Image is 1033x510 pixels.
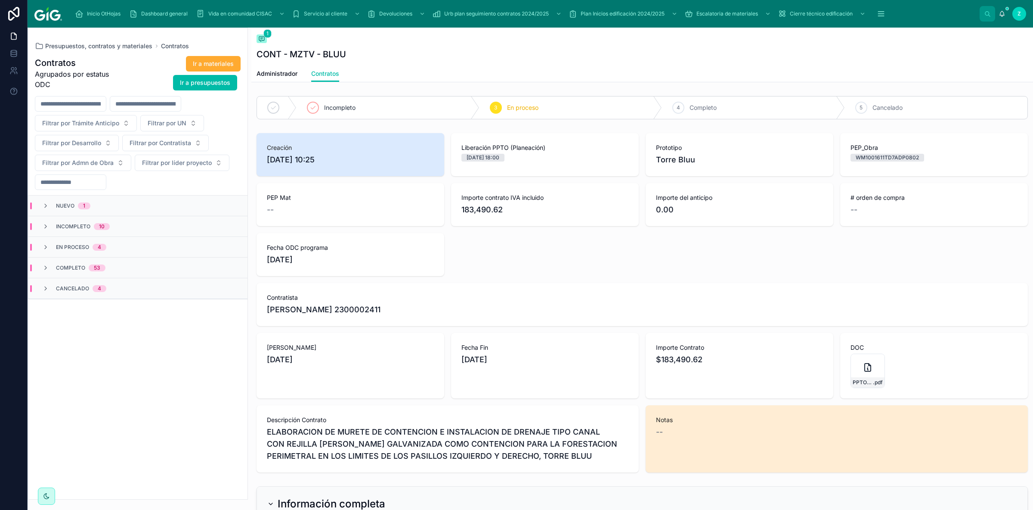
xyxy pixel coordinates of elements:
div: scrollable content [69,4,980,23]
a: Inicio OtHojas [72,6,127,22]
span: Contratos [311,69,339,78]
span: Vida en comunidad CISAC [208,10,272,17]
div: [DATE] 18:00 [467,154,499,162]
div: 10 [99,223,105,230]
span: DOC [851,343,1018,352]
a: Cierre técnico edificación [775,6,870,22]
span: Dashboard general [141,10,188,17]
span: Notas [656,416,1018,424]
span: Filtrar por UN [148,119,186,127]
a: Urb plan seguimiento contratos 2024/2025 [430,6,566,22]
span: Contratista [267,293,1018,302]
span: Filtrar por Trámite Anticipo [42,119,119,127]
button: Select Button [35,135,119,151]
span: Administrador [257,69,297,78]
span: 4 [677,104,680,111]
span: [PERSON_NAME] 2300002411 [267,304,380,316]
span: [DATE] [461,354,628,366]
span: Importe contrato IVA incluido [461,193,628,202]
button: Select Button [35,115,137,131]
span: Presupuestos, contratos y materiales [45,42,152,50]
span: Incompleto [324,103,356,112]
span: Importe Contrato [656,343,823,352]
a: Administrador [257,66,297,83]
span: Cancelado [872,103,903,112]
span: .pdf [873,379,883,386]
h1: CONT - MZTV - BLUU [257,48,346,60]
span: PEP_Obra [851,143,1018,152]
span: [DATE] 10:25 [267,154,434,166]
button: Select Button [35,155,131,171]
span: Escalatoria de materiales [696,10,758,17]
span: -- [656,426,663,438]
span: 5 [860,104,863,111]
span: Creación [267,143,434,152]
span: Filtrar por Admn de Obra [42,159,114,167]
h1: Contratos [35,57,119,69]
a: Escalatoria de materiales [682,6,775,22]
span: Nuevo [56,202,74,209]
div: 1 [83,202,85,209]
span: # orden de compra [851,193,1018,202]
span: Importe del anticipo [656,193,823,202]
span: 0.00 [656,204,823,216]
button: Ir a materiales [186,56,241,72]
span: Cancelado [56,285,89,292]
a: Vida en comunidad CISAC [194,6,289,22]
span: Completo [56,264,85,271]
span: Cierre técnico edificación [790,10,853,17]
span: Ir a materiales [193,59,234,68]
span: 183,490.62 [461,204,628,216]
span: Filtrar por Contratista [130,139,191,147]
span: Torre Bluu [656,154,823,166]
span: ELABORACION DE MURETE DE CONTENCION E INSTALACION DE DRENAJE TIPO CANAL CON REJILLA [PERSON_NAME]... [267,426,628,462]
span: Filtrar por líder proyecto [142,159,212,167]
span: -- [851,204,857,216]
a: Contratos [311,66,339,82]
div: 53 [94,264,100,271]
button: Select Button [122,135,209,151]
span: Incompleto [56,223,90,230]
a: Presupuestos, contratos y materiales [35,42,152,50]
span: [DATE] [267,254,434,266]
span: Completo [690,103,717,112]
span: Agrupados por estatus ODC [35,69,119,90]
span: [PERSON_NAME] [267,343,434,352]
button: Select Button [135,155,229,171]
span: Descripción Contrato [267,416,628,424]
button: Select Button [140,115,204,131]
a: Contratos [161,42,189,50]
span: En proceso [56,244,89,251]
span: Ir a presupuestos [180,78,230,87]
span: Devoluciones [379,10,412,17]
span: Urb plan seguimiento contratos 2024/2025 [444,10,549,17]
span: Inicio OtHojas [87,10,121,17]
span: Liberación PPTO (Planeación) [461,143,628,152]
span: En proceso [507,103,538,112]
img: App logo [34,7,62,21]
span: Prototipo [656,143,823,152]
span: Servicio al cliente [304,10,347,17]
a: Dashboard general [127,6,194,22]
button: Ir a presupuestos [173,75,237,90]
span: 1 [263,29,272,38]
div: WM1001611TD7ADP0802 [856,154,919,162]
span: Fecha Fin [461,343,628,352]
span: $183,490.62 [656,354,823,366]
span: 3 [494,104,497,111]
a: Devoluciones [365,6,430,22]
span: Filtrar por Desarrollo [42,139,101,147]
button: 1 [257,34,267,45]
span: PPTO---MZTV---BLUU---Muro-Bajo-y-Rejilla-[GEOGRAPHIC_DATA] [853,379,873,386]
a: Servicio al cliente [289,6,365,22]
span: [DATE] [267,354,434,366]
span: -- [267,204,274,216]
a: Plan Inicios edificación 2024/2025 [566,6,682,22]
span: Fecha ODC programa [267,243,434,252]
span: Plan Inicios edificación 2024/2025 [581,10,665,17]
div: 4 [98,244,101,251]
span: Z [1018,10,1021,17]
span: PEP Mat [267,193,434,202]
div: 4 [98,285,101,292]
